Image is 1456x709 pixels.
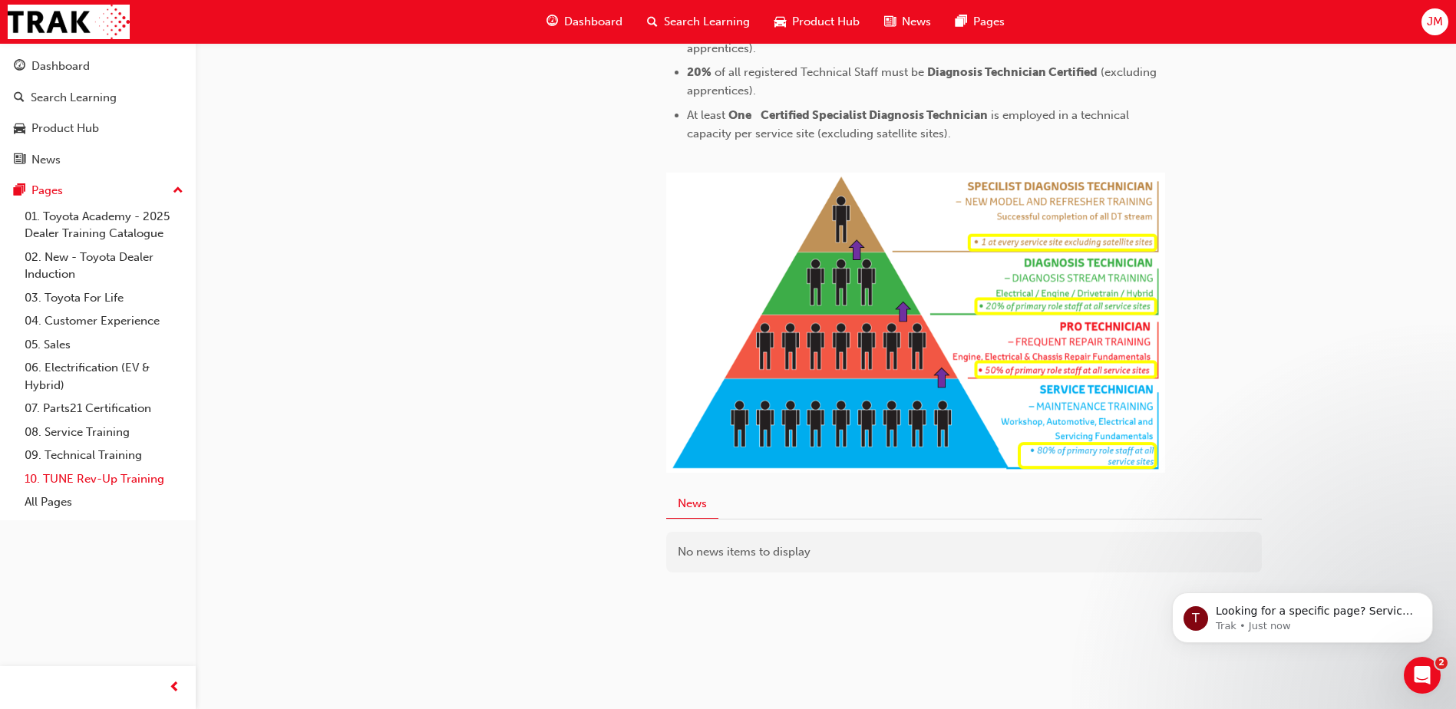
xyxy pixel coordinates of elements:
[14,184,25,198] span: pages-icon
[18,286,190,310] a: 03. Toyota For Life
[31,58,90,75] div: Dashboard
[6,176,190,205] button: Pages
[872,6,943,38] a: news-iconNews
[31,151,61,169] div: News
[18,333,190,357] a: 05. Sales
[715,65,924,79] span: of all registered Technical Staff must be
[666,532,1262,572] div: No news items to display
[956,12,967,31] span: pages-icon
[943,6,1017,38] a: pages-iconPages
[1421,8,1448,35] button: JM
[31,120,99,137] div: Product Hub
[6,146,190,174] a: News
[927,65,1098,79] span: Diagnosis Technician Certified
[884,12,896,31] span: news-icon
[18,205,190,246] a: 01. Toyota Academy - 2025 Dealer Training Catalogue
[792,13,860,31] span: Product Hub
[902,13,931,31] span: News
[14,153,25,167] span: news-icon
[31,89,117,107] div: Search Learning
[647,12,658,31] span: search-icon
[31,182,63,200] div: Pages
[1435,657,1448,669] span: 2
[6,84,190,112] a: Search Learning
[687,108,725,122] span: At least
[1404,657,1441,694] iframe: Intercom live chat
[169,678,180,697] span: prev-icon
[973,13,1005,31] span: Pages
[564,13,622,31] span: Dashboard
[687,23,1124,55] span: (excluding apprentices).
[687,65,711,79] span: 20%
[14,91,25,105] span: search-icon
[728,108,751,122] span: One
[8,5,130,39] img: Trak
[6,114,190,143] a: Product Hub
[666,490,718,519] button: News
[18,309,190,333] a: 04. Customer Experience
[18,246,190,286] a: 02. New - Toyota Dealer Induction
[18,467,190,491] a: 10. TUNE Rev-Up Training
[18,490,190,514] a: All Pages
[635,6,762,38] a: search-iconSearch Learning
[664,13,750,31] span: Search Learning
[761,108,988,122] span: Certified Specialist Diagnosis Technician
[14,122,25,136] span: car-icon
[18,420,190,444] a: 08. Service Training
[6,52,190,81] a: Dashboard
[18,444,190,467] a: 09. Technical Training
[173,181,183,201] span: up-icon
[18,356,190,397] a: 06. Electrification (EV & Hybrid)
[762,6,872,38] a: car-iconProduct Hub
[534,6,635,38] a: guage-iconDashboard
[18,397,190,420] a: 07. Parts21 Certification
[774,12,786,31] span: car-icon
[1149,560,1456,668] iframe: Intercom notifications message
[14,60,25,74] span: guage-icon
[6,49,190,176] button: DashboardSearch LearningProduct HubNews
[687,108,1132,140] span: is employed in a technical capacity per service site (excluding satellite sites).
[1427,13,1443,31] span: JM
[546,12,558,31] span: guage-icon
